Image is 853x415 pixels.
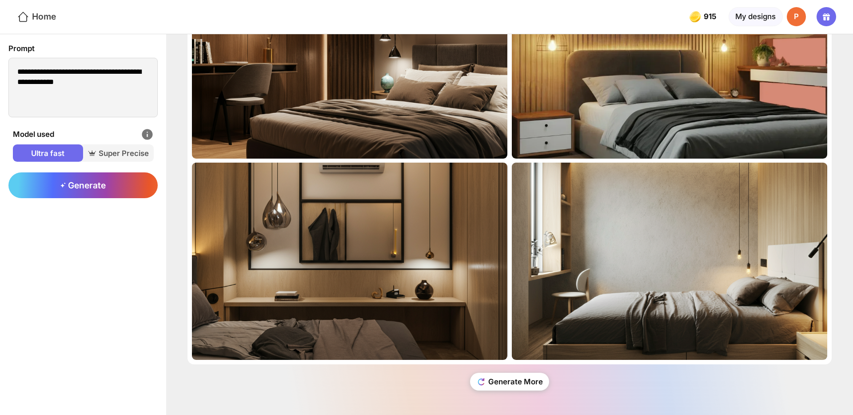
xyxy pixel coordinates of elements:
div: Home [17,11,56,24]
span: Generate [60,180,106,191]
span: Super Precise [83,148,153,159]
div: Prompt [8,43,158,54]
span: 915 [704,12,718,21]
div: P [787,7,806,26]
div: Generate More [470,373,549,391]
div: Model used [13,128,154,141]
div: My designs [729,7,783,26]
span: Ultra fast [13,148,83,159]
